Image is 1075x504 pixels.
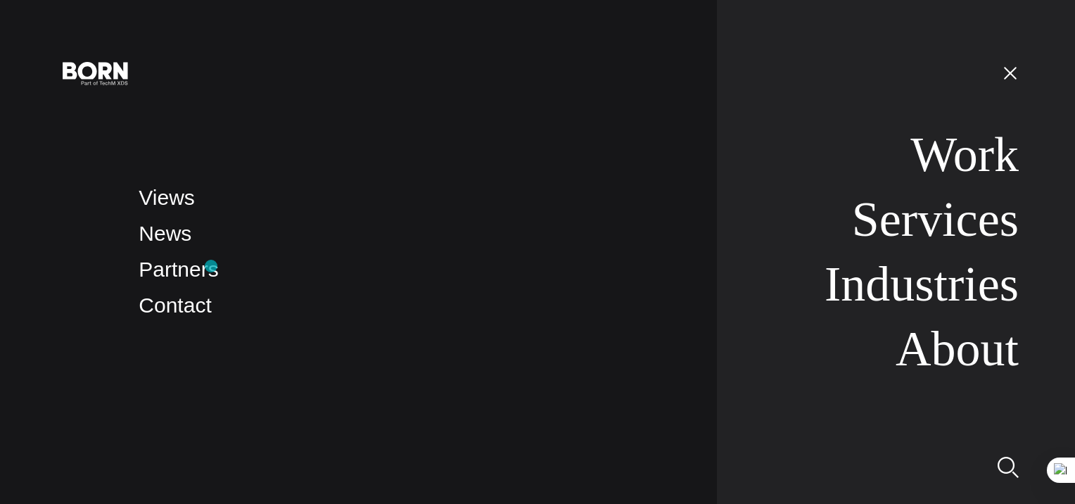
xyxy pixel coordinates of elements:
a: Services [852,192,1019,246]
a: Partners [139,258,218,281]
a: Industries [825,257,1019,311]
a: Contact [139,294,211,317]
a: Work [910,127,1019,182]
a: Views [139,186,194,209]
img: Search [998,457,1019,478]
a: About [896,322,1019,376]
button: Open [993,58,1027,87]
a: News [139,222,191,245]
